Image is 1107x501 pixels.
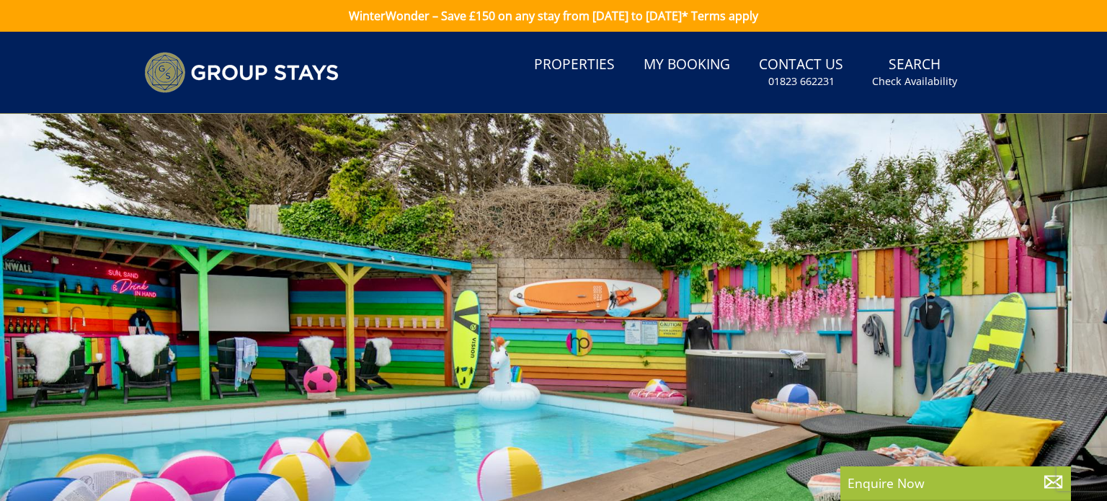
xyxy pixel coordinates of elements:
a: SearchCheck Availability [866,49,963,96]
a: My Booking [638,49,736,81]
a: Properties [528,49,621,81]
img: Group Stays [144,52,339,93]
small: Check Availability [872,74,957,89]
a: Contact Us01823 662231 [753,49,849,96]
p: Enquire Now [848,474,1064,492]
small: 01823 662231 [768,74,835,89]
